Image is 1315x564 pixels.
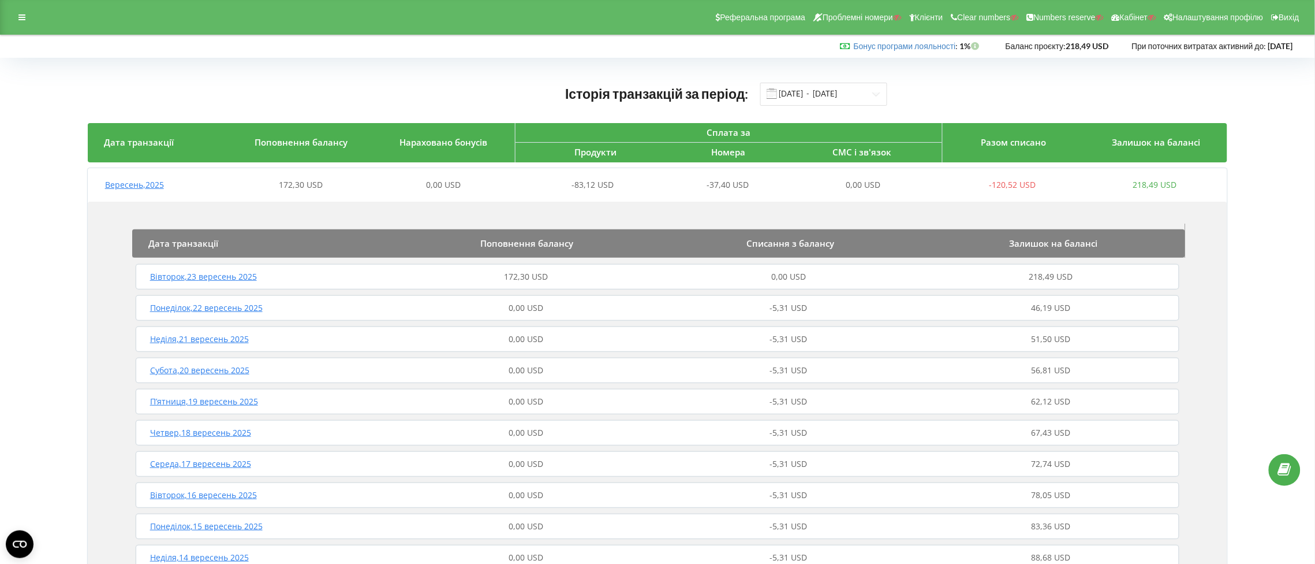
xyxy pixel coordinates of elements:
span: Залишок на балансі [1112,136,1200,148]
span: -5,31 USD [770,552,808,563]
strong: [DATE] [1268,41,1293,51]
span: 56,81 USD [1032,365,1071,376]
span: -5,31 USD [770,489,808,500]
span: 0,00 USD [509,302,544,313]
span: Клієнти [915,13,943,22]
span: Неділя , 14 вересень 2025 [150,552,249,563]
span: 0,00 USD [509,458,544,469]
span: 46,19 USD [1032,302,1071,313]
strong: 218,49 USD [1066,41,1109,51]
span: Вересень , 2025 [105,179,164,190]
span: 0,00 USD [426,179,461,190]
span: Історія транзакцій за період: [565,86,749,102]
span: 72,74 USD [1032,458,1071,469]
span: 0,00 USD [509,396,544,407]
span: -5,31 USD [770,302,808,313]
span: Сплата за [707,127,750,138]
span: 0,00 USD [846,179,881,190]
span: Середа , 17 вересень 2025 [150,458,251,469]
span: 83,36 USD [1032,521,1071,532]
span: Разом списано [981,136,1047,148]
span: СМС і зв'язок [832,146,891,158]
span: Четвер , 18 вересень 2025 [150,427,251,438]
span: 62,12 USD [1032,396,1071,407]
span: 51,50 USD [1032,333,1071,344]
a: Бонус програми лояльності [854,41,956,51]
span: Понеділок , 15 вересень 2025 [150,521,263,532]
span: -5,31 USD [770,333,808,344]
span: Понеділок , 22 вересень 2025 [150,302,263,313]
button: Open CMP widget [6,530,33,558]
span: : [854,41,958,51]
span: 172,30 USD [279,179,323,190]
span: -5,31 USD [770,365,808,376]
span: При поточних витратах активний до: [1132,41,1267,51]
span: 0,00 USD [509,365,544,376]
span: Дата транзакції [104,136,174,148]
span: 218,49 USD [1029,271,1073,282]
span: 78,05 USD [1032,489,1071,500]
span: Списання з балансу [746,238,834,249]
span: Дата транзакції [148,238,218,249]
span: 88,68 USD [1032,552,1071,563]
span: Поповнення балансу [255,136,348,148]
span: Поповнення балансу [480,238,573,249]
span: Нараховано бонусів [400,136,488,148]
span: П’ятниця , 19 вересень 2025 [150,396,258,407]
span: Кабінет [1120,13,1148,22]
span: Вівторок , 16 вересень 2025 [150,489,257,500]
span: Номера [712,146,746,158]
span: 0,00 USD [509,489,544,500]
span: Налаштування профілю [1172,13,1263,22]
span: Вихід [1279,13,1299,22]
span: -5,31 USD [770,427,808,438]
span: Проблемні номери [823,13,893,22]
span: 0,00 USD [509,521,544,532]
span: Реферальна програма [720,13,806,22]
span: 0,00 USD [509,333,544,344]
strong: 1% [960,41,982,51]
span: 0,00 USD [509,552,544,563]
span: 218,49 USD [1133,179,1177,190]
span: 0,00 USD [771,271,806,282]
span: 0,00 USD [509,427,544,438]
span: Залишок на балансі [1010,238,1098,249]
span: Clear numbers [958,13,1011,22]
span: Numbers reserve [1034,13,1096,22]
span: -5,31 USD [770,458,808,469]
span: -83,12 USD [571,179,614,190]
span: 67,43 USD [1032,427,1071,438]
span: -37,40 USD [707,179,749,190]
span: Баланс проєкту: [1006,41,1066,51]
span: Продукти [574,146,617,158]
span: Вівторок , 23 вересень 2025 [150,271,257,282]
span: 172,30 USD [505,271,548,282]
span: -5,31 USD [770,521,808,532]
span: Субота , 20 вересень 2025 [150,365,249,376]
span: -120,52 USD [989,179,1036,190]
span: Неділя , 21 вересень 2025 [150,333,249,344]
span: -5,31 USD [770,396,808,407]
